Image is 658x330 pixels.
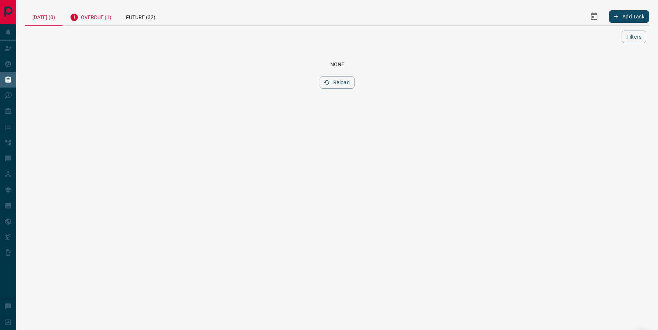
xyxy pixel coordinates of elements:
div: Future (32) [119,7,163,25]
button: Add Task [609,10,649,23]
div: Overdue (1) [62,7,119,25]
button: Select Date Range [585,8,603,25]
button: Reload [320,76,355,89]
div: None [34,61,640,67]
button: Filters [622,31,646,43]
div: [DATE] (0) [25,7,62,26]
